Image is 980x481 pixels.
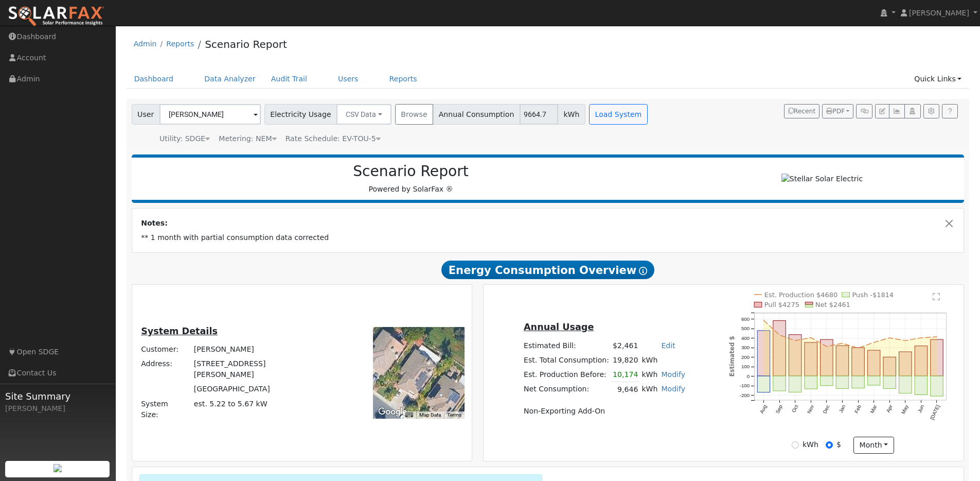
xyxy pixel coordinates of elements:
text: 400 [741,335,750,341]
button: Generate Report Link [856,104,872,118]
text: Net $2461 [815,301,850,309]
u: System Details [141,326,218,336]
button: Map Data [419,411,441,419]
td: 19,820 [611,353,640,367]
text: 0 [747,373,750,379]
span: kWh [558,104,585,125]
td: Address: [139,357,192,382]
rect: onclick="" [836,376,848,389]
a: Dashboard [127,70,182,89]
text: Nov [806,404,815,415]
a: Users [330,70,366,89]
button: PDF [822,104,853,118]
td: Est. Production Before: [522,367,611,382]
span: User [132,104,160,125]
a: Open this area in Google Maps (opens a new window) [376,405,409,419]
rect: onclick="" [915,376,927,395]
circle: onclick="" [794,340,796,342]
text: Oct [791,404,799,414]
rect: onclick="" [852,348,864,376]
span: Electricity Usage [264,104,337,125]
circle: onclick="" [857,347,859,349]
rect: onclick="" [773,376,786,391]
td: ** 1 month with partial consumption data corrected [139,231,957,245]
circle: onclick="" [763,319,765,321]
rect: onclick="" [821,340,833,376]
td: [PERSON_NAME] [192,342,324,357]
span: PDF [826,108,845,115]
span: Annual Consumption [433,104,520,125]
rect: onclick="" [757,331,770,376]
text: May [900,404,910,416]
rect: onclick="" [883,357,896,376]
a: Data Analyzer [197,70,263,89]
text: 500 [741,326,750,332]
text: Apr [885,404,894,414]
div: Metering: NEM [219,133,276,144]
td: 9,646 [611,382,640,397]
text: Aug [759,404,768,415]
text: Estimated $ [728,336,736,377]
text: 100 [741,364,750,370]
text: Pull $4275 [764,301,799,309]
span: est. 5.22 to 5.67 kW [194,400,268,408]
text: Mar [869,404,878,415]
text:  [933,293,940,301]
h2: Scenario Report [142,163,680,180]
div: Powered by SolarFax ® [137,163,685,195]
rect: onclick="" [868,351,880,376]
button: Close [944,218,955,229]
a: Modify [661,385,685,393]
div: Utility: SDGE [159,133,210,144]
input: $ [826,441,833,449]
td: Non-Exporting Add-On [522,404,687,419]
a: Terms [447,412,461,418]
text: 600 [741,316,750,322]
circle: onclick="" [936,336,938,338]
img: retrieve [54,464,62,472]
rect: onclick="" [915,346,927,376]
label: kWh [803,439,818,450]
a: Modify [661,370,685,379]
text: 300 [741,345,750,351]
td: Net Consumption: [522,382,611,397]
button: Browse [395,104,433,125]
text: Dec [822,404,831,415]
button: Edit User [875,104,889,118]
text: Jun [917,404,925,414]
text: Feb [853,404,862,414]
rect: onclick="" [883,376,896,389]
rect: onclick="" [836,346,848,376]
td: Customer: [139,342,192,357]
circle: onclick="" [810,337,812,339]
rect: onclick="" [821,376,833,386]
text: -200 [740,392,750,398]
text: [DATE] [929,404,941,421]
input: Select a User [159,104,261,125]
circle: onclick="" [842,342,844,345]
td: kWh [640,382,660,397]
rect: onclick="" [852,376,864,389]
td: System Size: [139,397,192,422]
button: Recent [784,104,820,118]
button: Load System [589,104,648,125]
button: Multi-Series Graph [889,104,905,118]
img: Google [376,405,409,419]
span: Energy Consumption Overview [441,261,654,279]
button: Settings [923,104,939,118]
rect: onclick="" [805,342,817,376]
rect: onclick="" [789,335,801,376]
td: 10,174 [611,367,640,382]
text: Jan [838,404,847,414]
td: Estimated Bill: [522,338,611,353]
button: month [853,437,894,454]
circle: onclick="" [778,334,780,336]
a: Reports [166,40,194,48]
td: [GEOGRAPHIC_DATA] [192,382,324,397]
circle: onclick="" [920,337,922,339]
text: -100 [740,383,750,389]
label: $ [836,439,841,450]
span: Alias: None [286,134,381,143]
strong: Notes: [141,219,168,227]
td: System Size [192,397,324,422]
